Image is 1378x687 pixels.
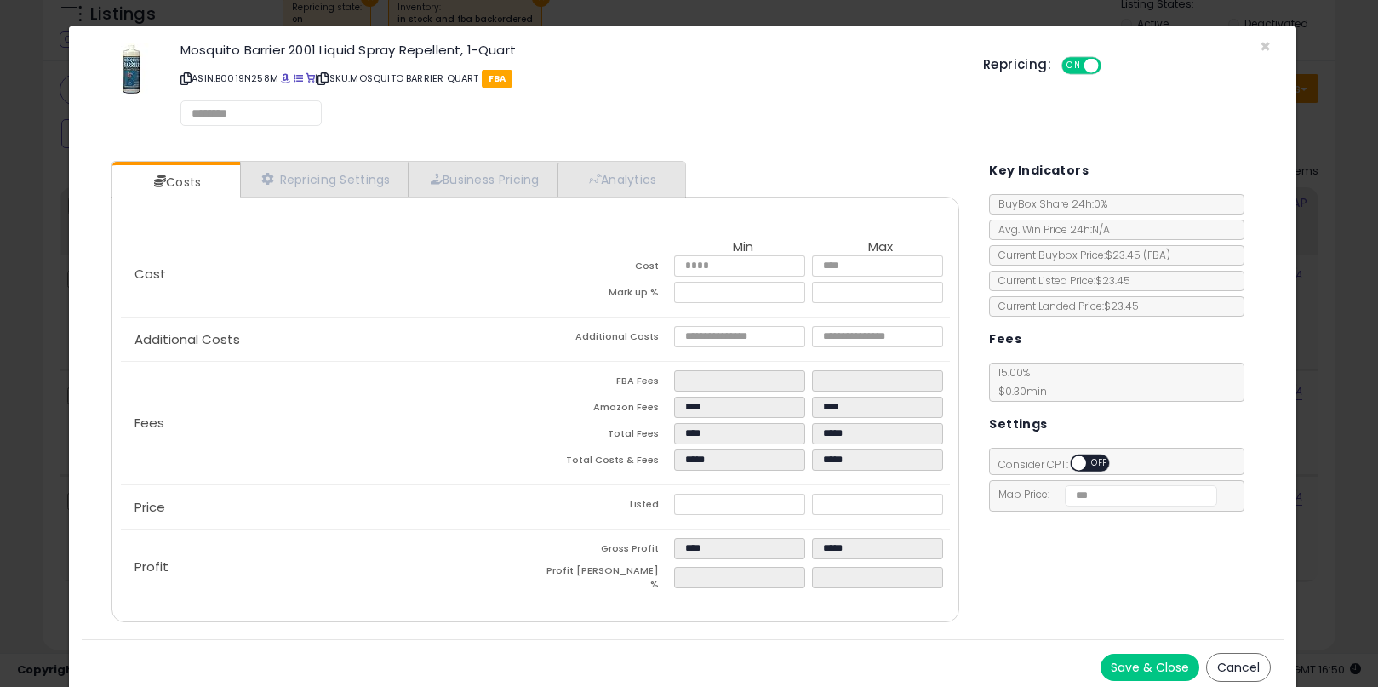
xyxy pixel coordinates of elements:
[535,494,673,520] td: Listed
[1101,654,1199,681] button: Save & Close
[557,162,683,197] a: Analytics
[121,501,535,514] p: Price
[535,326,673,352] td: Additional Costs
[121,267,535,281] p: Cost
[121,333,535,346] p: Additional Costs
[990,487,1217,501] span: Map Price:
[990,248,1170,262] span: Current Buybox Price:
[535,282,673,308] td: Mark up %
[989,329,1021,350] h5: Fees
[1087,456,1114,471] span: OFF
[989,414,1047,435] h5: Settings
[121,416,535,430] p: Fees
[1106,248,1170,262] span: $23.45
[990,222,1110,237] span: Avg. Win Price 24h: N/A
[306,72,315,85] a: Your listing only
[180,43,958,56] h3: Mosquito Barrier 2001 Liquid Spray Repellent, 1-Quart
[112,165,238,199] a: Costs
[990,384,1047,398] span: $0.30 min
[990,197,1107,211] span: BuyBox Share 24h: 0%
[1063,59,1084,73] span: ON
[989,160,1089,181] h5: Key Indicators
[294,72,303,85] a: All offer listings
[240,162,409,197] a: Repricing Settings
[281,72,290,85] a: BuyBox page
[990,457,1132,472] span: Consider CPT:
[990,273,1130,288] span: Current Listed Price: $23.45
[535,449,673,476] td: Total Costs & Fees
[1143,248,1170,262] span: ( FBA )
[674,240,812,255] th: Min
[535,370,673,397] td: FBA Fees
[180,65,958,92] p: ASIN: B0019N258M | SKU: MOSQUITO BARRIER QUART
[535,255,673,282] td: Cost
[1206,653,1271,682] button: Cancel
[1260,34,1271,59] span: ×
[812,240,950,255] th: Max
[983,58,1051,72] h5: Repricing:
[107,43,158,94] img: 41i2QS-q1wL._SL60_.jpg
[409,162,557,197] a: Business Pricing
[990,299,1139,313] span: Current Landed Price: $23.45
[535,423,673,449] td: Total Fees
[535,564,673,596] td: Profit [PERSON_NAME] %
[990,365,1047,398] span: 15.00 %
[535,397,673,423] td: Amazon Fees
[482,70,513,88] span: FBA
[1098,59,1125,73] span: OFF
[121,560,535,574] p: Profit
[535,538,673,564] td: Gross Profit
